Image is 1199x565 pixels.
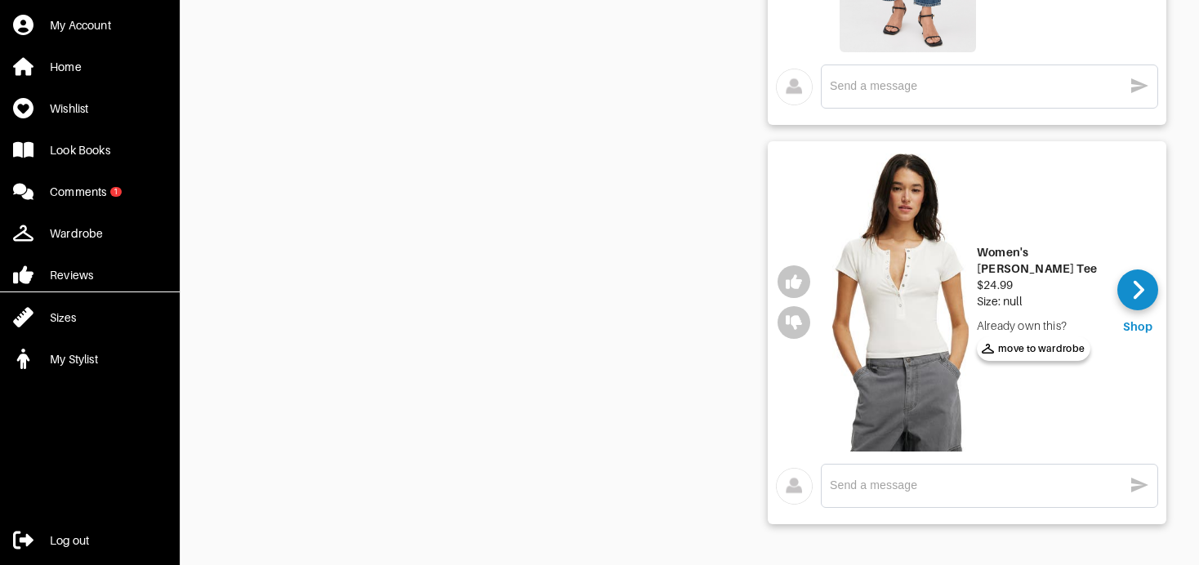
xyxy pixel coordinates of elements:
div: $24.99 [977,277,1105,293]
img: avatar [776,468,813,505]
div: Look Books [50,142,110,158]
img: Women's Christy Henley Tee [832,153,969,452]
div: Home [50,59,82,75]
div: Reviews [50,267,93,283]
div: Women's [PERSON_NAME] Tee [977,244,1105,277]
a: Shop [1117,269,1158,335]
div: 1 [114,187,118,197]
button: move to wardrobe [977,336,1090,361]
div: Wardrobe [50,225,103,242]
div: Wishlist [50,100,88,117]
img: avatar [776,69,813,105]
div: Size: null [977,293,1105,309]
div: Comments [50,184,106,200]
div: Log out [50,532,89,549]
div: Sizes [50,309,76,326]
div: My Stylist [50,351,98,367]
div: Shop [1123,318,1152,335]
div: Already own this? [977,318,1105,334]
div: My Account [50,17,111,33]
span: move to wardrobe [982,341,1085,356]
